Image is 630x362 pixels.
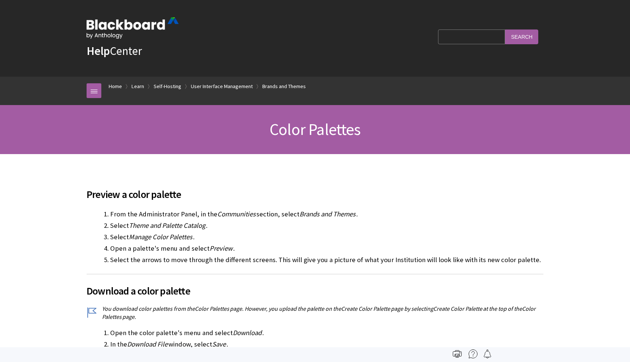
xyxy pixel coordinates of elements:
input: Search [505,29,538,44]
span: Color Palettes [270,119,360,139]
li: In the window, select . [110,339,543,349]
h2: Preview a color palette [87,178,543,202]
img: More help [469,349,477,358]
span: Brands and Themes [300,210,356,218]
img: Blackboard by Anthology [87,17,179,39]
a: User Interface Management [191,82,253,91]
li: Select . [110,220,543,231]
span: Preview [210,244,232,253]
span: Theme and Palette Catalog [129,221,205,230]
span: Download File [127,340,168,348]
li: Open a palette's menu and select . [110,243,543,254]
span: Communities [217,210,256,218]
li: Select the arrows to move through the different screens. This will give you a picture of what you... [110,255,543,265]
strong: Help [87,43,110,58]
a: Brands and Themes [262,82,306,91]
span: Manage Color Palettes [129,233,192,241]
p: You download color palettes from the page. However, you upload the palette on the page by selecti... [87,304,543,321]
span: Color Palettes [195,305,229,312]
a: Learn [132,82,144,91]
li: Select . [110,232,543,242]
img: Print [453,349,462,358]
img: Follow this page [483,349,492,358]
h2: Download a color palette [87,274,543,299]
span: Create Color Palette [341,305,390,312]
a: Home [109,82,122,91]
span: Create Color Palette [433,305,482,312]
li: Open the color palette's menu and select . [110,328,543,338]
span: Save [212,340,226,348]
li: From the Administrator Panel, in the section, select . [110,209,543,219]
a: HelpCenter [87,43,142,58]
a: Self-Hosting [154,82,181,91]
span: Download [233,328,262,337]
